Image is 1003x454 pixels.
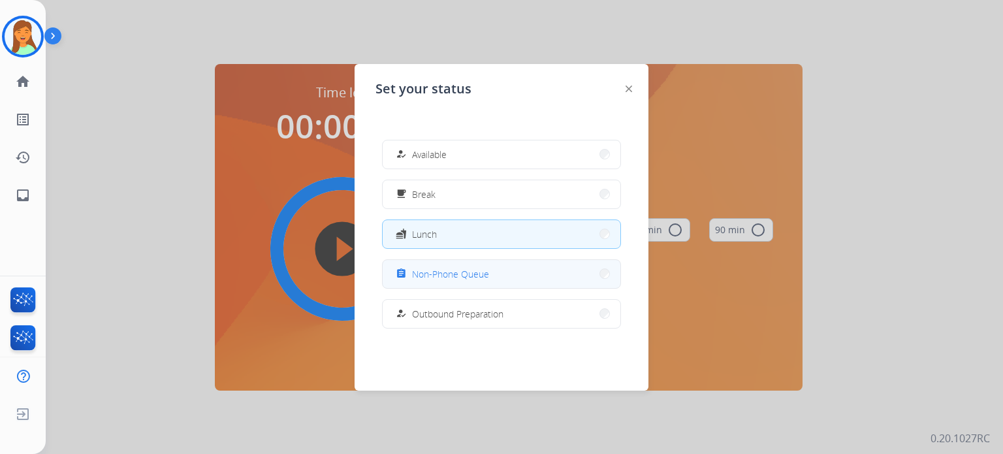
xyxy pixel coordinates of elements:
mat-icon: inbox [15,187,31,203]
mat-icon: history [15,150,31,165]
mat-icon: how_to_reg [396,308,407,319]
span: Available [412,148,447,161]
img: avatar [5,18,41,55]
mat-icon: assignment [396,268,407,280]
button: Available [383,140,620,169]
mat-icon: free_breakfast [396,189,407,200]
span: Non-Phone Queue [412,267,489,281]
span: Lunch [412,227,437,241]
button: Non-Phone Queue [383,260,620,288]
img: close-button [626,86,632,92]
mat-icon: home [15,74,31,89]
span: Outbound Preparation [412,307,503,321]
mat-icon: list_alt [15,112,31,127]
mat-icon: fastfood [396,229,407,240]
span: Break [412,187,436,201]
button: Lunch [383,220,620,248]
button: Outbound Preparation [383,300,620,328]
button: Break [383,180,620,208]
mat-icon: how_to_reg [396,149,407,160]
p: 0.20.1027RC [931,430,990,446]
span: Set your status [375,80,471,98]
